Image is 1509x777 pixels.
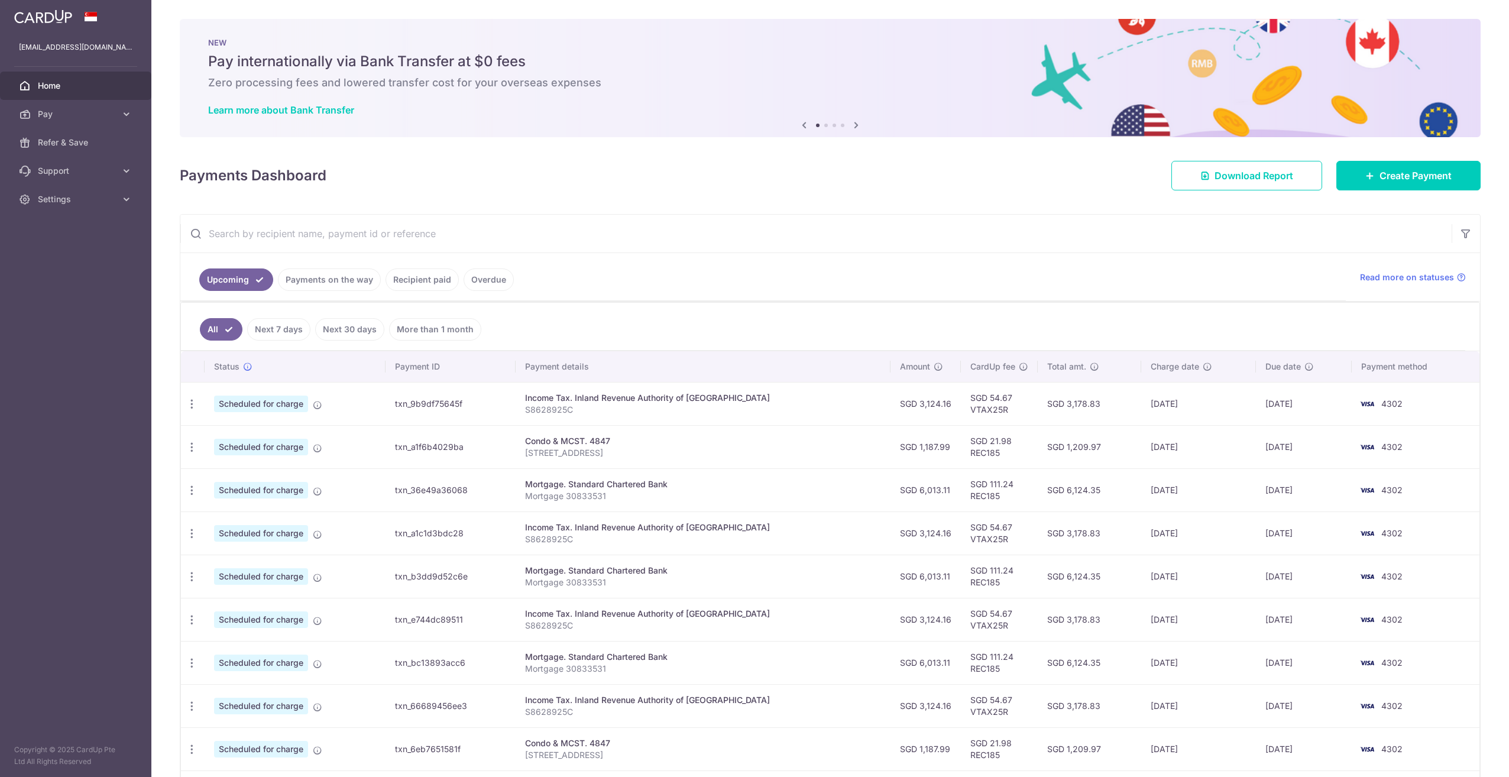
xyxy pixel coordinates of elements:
th: Payment details [516,351,890,382]
p: Mortgage 30833531 [525,663,881,675]
p: [EMAIL_ADDRESS][DOMAIN_NAME] [19,41,132,53]
span: Scheduled for charge [214,741,308,757]
td: txn_a1f6b4029ba [386,425,516,468]
img: Bank Card [1355,742,1379,756]
th: Payment ID [386,351,516,382]
span: Support [38,165,116,177]
td: SGD 21.98 REC185 [961,425,1038,468]
td: [DATE] [1256,555,1352,598]
td: SGD 54.67 VTAX25R [961,382,1038,425]
td: txn_a1c1d3bdc28 [386,511,516,555]
span: Scheduled for charge [214,525,308,542]
th: Payment method [1352,351,1479,382]
span: Refer & Save [38,137,116,148]
td: [DATE] [1141,641,1255,684]
div: Mortgage. Standard Chartered Bank [525,651,881,663]
td: SGD 21.98 REC185 [961,727,1038,770]
td: txn_e744dc89511 [386,598,516,641]
span: Scheduled for charge [214,611,308,628]
td: txn_66689456ee3 [386,684,516,727]
span: 4302 [1381,701,1403,711]
td: SGD 6,013.11 [890,555,961,598]
span: Create Payment [1380,169,1452,183]
span: Due date [1265,361,1301,373]
span: 4302 [1381,442,1403,452]
div: Mortgage. Standard Chartered Bank [525,565,881,577]
td: [DATE] [1141,425,1255,468]
span: Total amt. [1047,361,1086,373]
td: SGD 3,124.16 [890,511,961,555]
span: CardUp fee [970,361,1015,373]
td: SGD 3,124.16 [890,598,961,641]
img: Bank Card [1355,613,1379,627]
td: [DATE] [1256,382,1352,425]
td: SGD 6,013.11 [890,641,961,684]
td: SGD 3,178.83 [1038,598,1141,641]
div: Income Tax. Inland Revenue Authority of [GEOGRAPHIC_DATA] [525,694,881,706]
td: SGD 3,178.83 [1038,511,1141,555]
td: SGD 3,178.83 [1038,382,1141,425]
td: [DATE] [1141,727,1255,770]
div: Condo & MCST. 4847 [525,435,881,447]
td: [DATE] [1256,641,1352,684]
td: SGD 3,124.16 [890,382,961,425]
span: 4302 [1381,744,1403,754]
a: Next 7 days [247,318,310,341]
td: SGD 3,178.83 [1038,684,1141,727]
a: All [200,318,242,341]
td: [DATE] [1256,598,1352,641]
span: Scheduled for charge [214,439,308,455]
div: Income Tax. Inland Revenue Authority of [GEOGRAPHIC_DATA] [525,392,881,404]
td: SGD 6,124.35 [1038,468,1141,511]
img: Bank transfer banner [180,19,1481,137]
img: Bank Card [1355,699,1379,713]
a: Read more on statuses [1360,271,1466,283]
div: Income Tax. Inland Revenue Authority of [GEOGRAPHIC_DATA] [525,522,881,533]
span: Scheduled for charge [214,482,308,498]
p: [STREET_ADDRESS] [525,447,881,459]
a: Upcoming [199,268,273,291]
img: Bank Card [1355,526,1379,540]
a: Learn more about Bank Transfer [208,104,354,116]
p: NEW [208,38,1452,47]
span: Download Report [1215,169,1293,183]
span: Read more on statuses [1360,271,1454,283]
td: [DATE] [1256,468,1352,511]
td: SGD 54.67 VTAX25R [961,511,1038,555]
td: [DATE] [1256,727,1352,770]
td: SGD 3,124.16 [890,684,961,727]
span: Pay [38,108,116,120]
span: 4302 [1381,485,1403,495]
td: txn_bc13893acc6 [386,641,516,684]
td: [DATE] [1141,598,1255,641]
div: Income Tax. Inland Revenue Authority of [GEOGRAPHIC_DATA] [525,608,881,620]
td: SGD 111.24 REC185 [961,555,1038,598]
span: Scheduled for charge [214,655,308,671]
span: Home [38,80,116,92]
span: Charge date [1151,361,1199,373]
span: 4302 [1381,614,1403,624]
span: 4302 [1381,399,1403,409]
p: Mortgage 30833531 [525,577,881,588]
p: S8628925C [525,533,881,545]
span: 4302 [1381,658,1403,668]
a: Next 30 days [315,318,384,341]
a: Overdue [464,268,514,291]
span: 4302 [1381,571,1403,581]
a: Recipient paid [386,268,459,291]
span: Scheduled for charge [214,698,308,714]
a: Create Payment [1336,161,1481,190]
h6: Zero processing fees and lowered transfer cost for your overseas expenses [208,76,1452,90]
td: [DATE] [1256,425,1352,468]
td: [DATE] [1141,555,1255,598]
img: Bank Card [1355,397,1379,411]
h5: Pay internationally via Bank Transfer at $0 fees [208,52,1452,71]
input: Search by recipient name, payment id or reference [180,215,1452,252]
td: SGD 111.24 REC185 [961,468,1038,511]
div: Mortgage. Standard Chartered Bank [525,478,881,490]
td: SGD 54.67 VTAX25R [961,684,1038,727]
span: Amount [900,361,930,373]
span: Scheduled for charge [214,396,308,412]
img: CardUp [14,9,72,24]
div: Condo & MCST. 4847 [525,737,881,749]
